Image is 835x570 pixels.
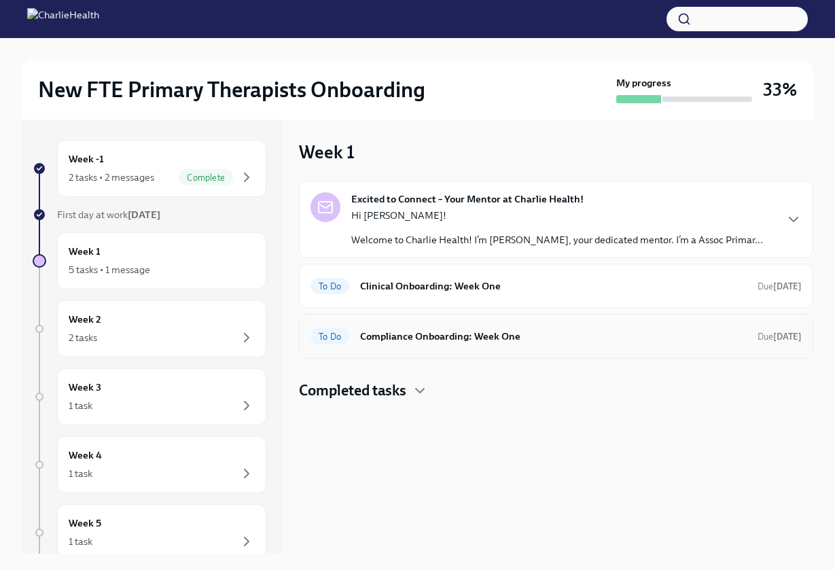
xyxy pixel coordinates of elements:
[299,380,406,401] h4: Completed tasks
[69,171,154,184] div: 2 tasks • 2 messages
[69,380,101,395] h6: Week 3
[69,152,104,166] h6: Week -1
[763,77,797,102] h3: 33%
[69,331,97,344] div: 2 tasks
[33,232,266,289] a: Week 15 tasks • 1 message
[69,399,92,412] div: 1 task
[310,332,349,342] span: To Do
[69,448,102,463] h6: Week 4
[69,263,150,277] div: 5 tasks • 1 message
[69,516,101,531] h6: Week 5
[69,244,101,259] h6: Week 1
[310,325,802,347] a: To DoCompliance Onboarding: Week OneDue[DATE]
[69,535,92,548] div: 1 task
[758,280,802,293] span: August 24th, 2025 10:00
[299,380,813,401] div: Completed tasks
[758,332,802,342] span: Due
[179,173,233,183] span: Complete
[351,192,584,206] strong: Excited to Connect – Your Mentor at Charlie Health!
[33,436,266,493] a: Week 41 task
[33,140,266,197] a: Week -12 tasks • 2 messagesComplete
[310,275,802,297] a: To DoClinical Onboarding: Week OneDue[DATE]
[33,504,266,561] a: Week 51 task
[310,281,349,291] span: To Do
[128,209,160,221] strong: [DATE]
[38,76,425,103] h2: New FTE Primary Therapists Onboarding
[360,329,747,344] h6: Compliance Onboarding: Week One
[69,467,92,480] div: 1 task
[69,312,101,327] h6: Week 2
[773,332,802,342] strong: [DATE]
[299,140,355,164] h3: Week 1
[33,208,266,221] a: First day at work[DATE]
[758,281,802,291] span: Due
[351,209,763,222] p: Hi [PERSON_NAME]!
[351,233,763,247] p: Welcome to Charlie Health! I’m [PERSON_NAME], your dedicated mentor. I’m a Assoc Primar...
[758,330,802,343] span: August 24th, 2025 10:00
[57,209,160,221] span: First day at work
[616,76,671,90] strong: My progress
[27,8,99,30] img: CharlieHealth
[773,281,802,291] strong: [DATE]
[33,368,266,425] a: Week 31 task
[33,300,266,357] a: Week 22 tasks
[360,279,747,293] h6: Clinical Onboarding: Week One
